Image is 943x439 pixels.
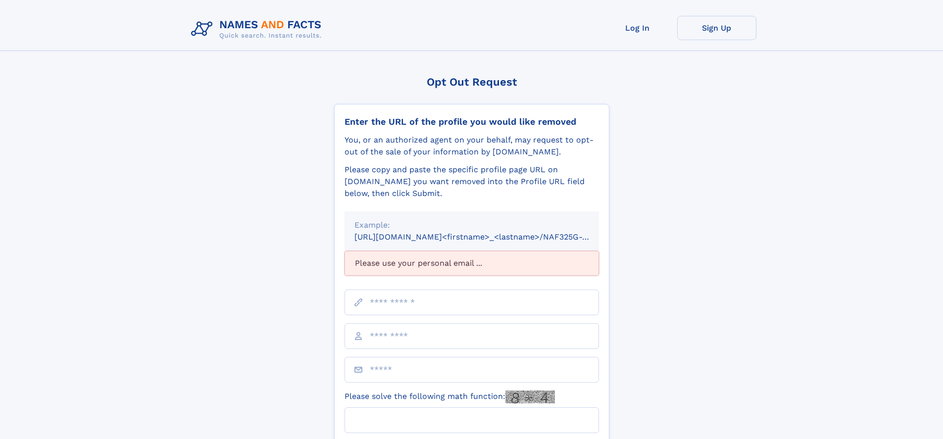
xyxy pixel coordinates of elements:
div: Example: [354,219,589,231]
div: Please use your personal email ... [345,251,599,276]
a: Sign Up [677,16,756,40]
img: Logo Names and Facts [187,16,330,43]
div: Enter the URL of the profile you would like removed [345,116,599,127]
a: Log In [598,16,677,40]
div: Opt Out Request [334,76,609,88]
label: Please solve the following math function: [345,390,555,403]
small: [URL][DOMAIN_NAME]<firstname>_<lastname>/NAF325G-xxxxxxxx [354,232,618,242]
div: You, or an authorized agent on your behalf, may request to opt-out of the sale of your informatio... [345,134,599,158]
div: Please copy and paste the specific profile page URL on [DOMAIN_NAME] you want removed into the Pr... [345,164,599,199]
